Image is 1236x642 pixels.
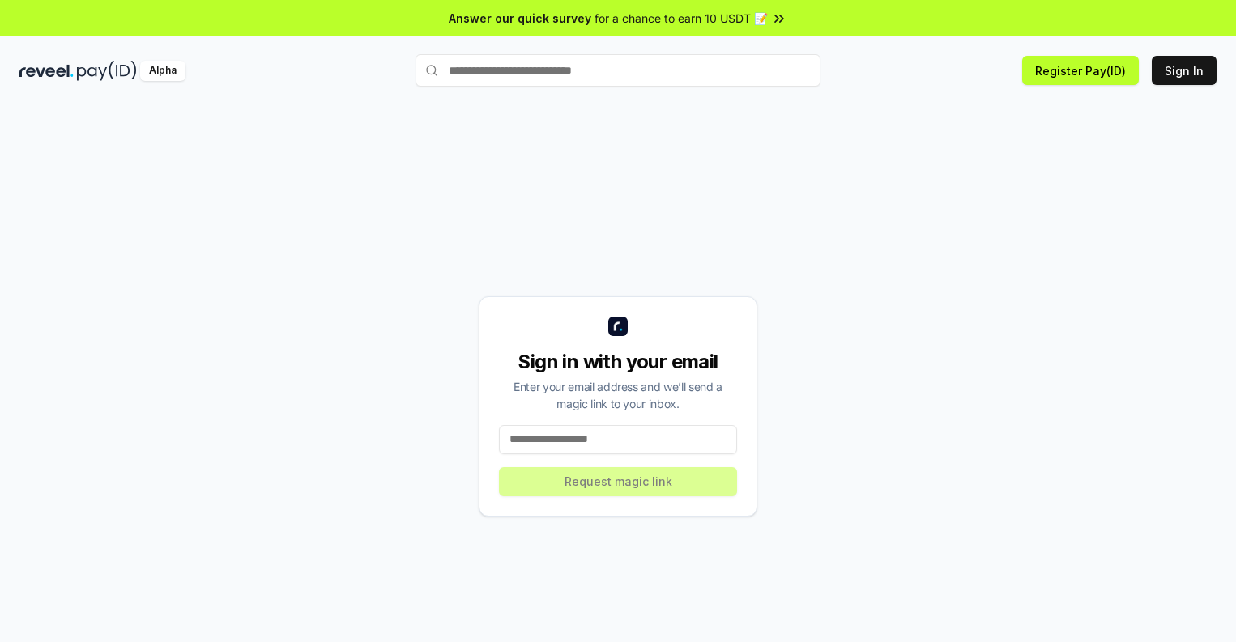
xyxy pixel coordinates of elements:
div: Sign in with your email [499,349,737,375]
div: Enter your email address and we’ll send a magic link to your inbox. [499,378,737,412]
img: logo_small [608,317,628,336]
button: Sign In [1152,56,1217,85]
span: Answer our quick survey [449,10,591,27]
div: Alpha [140,61,185,81]
img: pay_id [77,61,137,81]
button: Register Pay(ID) [1022,56,1139,85]
span: for a chance to earn 10 USDT 📝 [595,10,768,27]
img: reveel_dark [19,61,74,81]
